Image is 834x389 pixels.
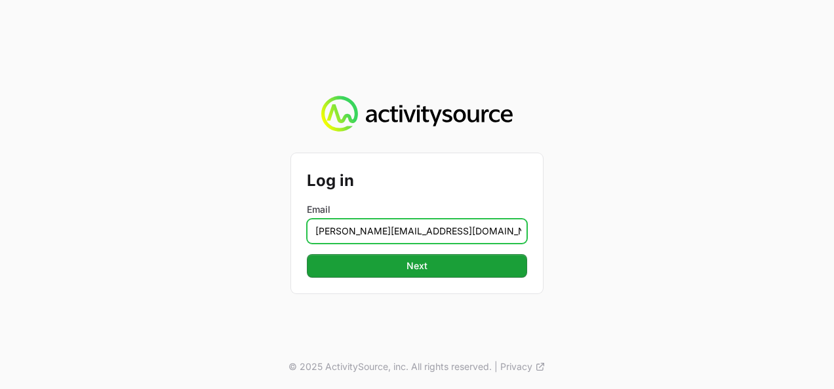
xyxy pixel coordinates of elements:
button: Next [307,254,527,278]
p: © 2025 ActivitySource, inc. All rights reserved. [288,360,492,373]
span: | [494,360,498,373]
a: Privacy [500,360,546,373]
input: Enter your email [307,219,527,244]
h2: Log in [307,169,527,193]
label: Email [307,203,527,216]
img: Activity Source [321,96,512,132]
span: Next [407,258,427,274]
